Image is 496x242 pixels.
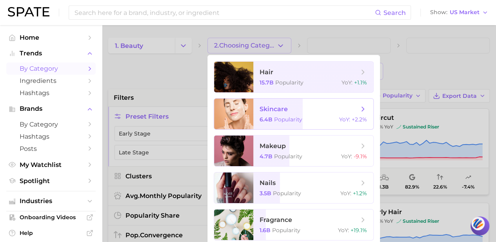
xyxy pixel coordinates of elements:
span: +1.1% [354,79,367,86]
a: My Watchlist [6,159,96,171]
span: Posts [20,145,82,152]
button: Industries [6,195,96,207]
a: by Category [6,118,96,130]
span: YoY : [341,153,352,160]
span: Popularity [275,79,303,86]
img: SPATE [8,7,49,16]
span: YoY : [340,190,351,197]
span: 3.5b [260,190,271,197]
input: Search here for a brand, industry, or ingredient [74,6,375,19]
a: Hashtags [6,130,96,143]
a: Ingredients [6,75,96,87]
span: +1.2% [353,190,367,197]
button: Trends [6,48,96,59]
span: Onboarding Videos [20,214,82,221]
span: YoY : [338,227,349,234]
span: Hashtags [20,89,82,97]
button: ShowUS Market [428,7,490,18]
a: Spotlight [6,175,96,187]
span: Trends [20,50,82,57]
span: 4.7b [260,153,273,160]
span: by Category [20,121,82,128]
span: US Market [450,10,480,15]
a: Help [6,227,96,239]
span: Show [430,10,447,15]
a: Posts [6,143,96,155]
span: Ingredients [20,77,82,84]
span: hair [260,68,273,76]
img: svg+xml;base64,PHN2ZyB3aWR0aD0iNDQiIGhlaWdodD0iNDQiIHZpZXdCb3g9IjAgMCA0NCA0NCIgZmlsbD0ibm9uZSIgeG... [471,216,485,231]
span: fragrance [260,216,292,224]
span: +2.2% [352,116,367,123]
span: Search [383,9,406,16]
span: 15.7b [260,79,274,86]
a: by Category [6,62,96,75]
span: Spotlight [20,177,82,185]
span: Popularity [272,227,300,234]
span: 6.4b [260,116,273,123]
span: My Watchlist [20,161,82,169]
span: nails [260,179,276,187]
span: Popularity [274,116,302,123]
span: 1.6b [260,227,271,234]
button: Brands [6,103,96,115]
span: YoY : [339,116,350,123]
a: Hashtags [6,87,96,99]
span: Brands [20,105,82,112]
span: by Category [20,65,82,72]
span: skincare [260,105,288,113]
span: Industries [20,198,82,205]
span: YoY : [342,79,352,86]
span: Hashtags [20,133,82,140]
a: Home [6,31,96,44]
span: -9.1% [354,153,367,160]
a: Onboarding Videos [6,211,96,223]
span: Popularity [273,190,301,197]
span: Home [20,34,82,41]
span: makeup [260,142,286,150]
span: Help [20,229,82,236]
span: +19.1% [351,227,367,234]
span: Popularity [274,153,302,160]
